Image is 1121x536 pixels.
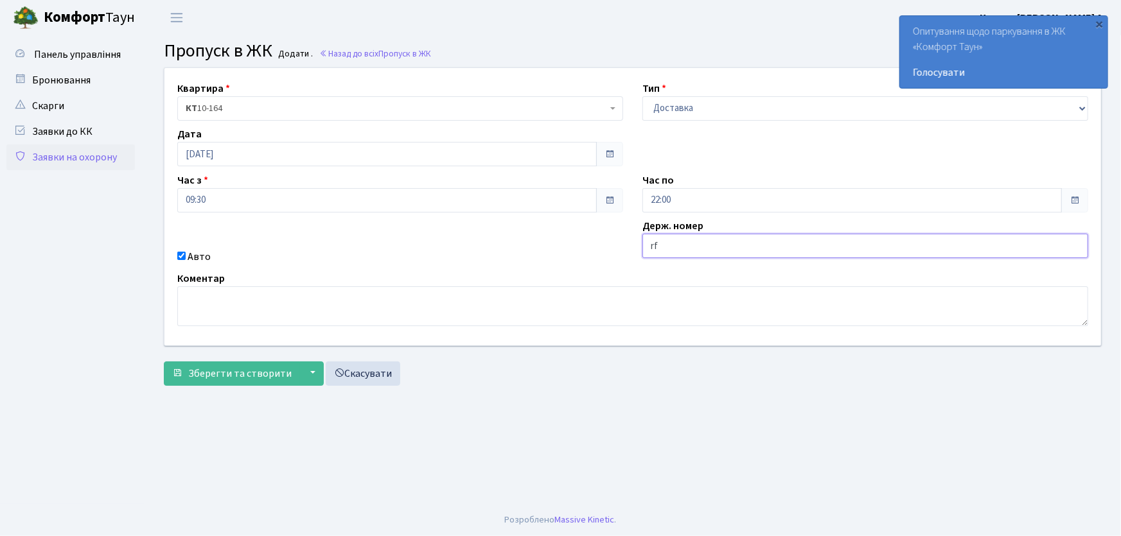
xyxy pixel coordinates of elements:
a: Голосувати [913,65,1095,80]
label: Дата [177,126,202,142]
span: <b>КТ</b>&nbsp;&nbsp;&nbsp;&nbsp;10-164 [186,102,607,115]
div: × [1093,17,1106,30]
a: Massive Kinetic [555,513,615,526]
a: Скасувати [326,361,400,386]
input: AA0001AA [642,234,1088,258]
span: Панель управління [34,48,121,62]
label: Квартира [177,81,230,96]
a: Назад до всіхПропуск в ЖК [319,48,431,60]
button: Переключити навігацію [161,7,193,28]
button: Зберегти та створити [164,361,300,386]
b: Комфорт [44,7,105,28]
small: Додати . [276,49,313,60]
img: logo.png [13,5,39,31]
span: Таун [44,7,135,29]
label: Коментар [177,271,225,286]
span: <b>КТ</b>&nbsp;&nbsp;&nbsp;&nbsp;10-164 [177,96,623,121]
label: Держ. номер [642,218,703,234]
span: Пропуск в ЖК [378,48,431,60]
div: Розроблено . [505,513,617,527]
label: Авто [188,249,211,264]
span: Зберегти та створити [188,367,292,381]
label: Час з [177,173,208,188]
b: КТ [186,102,197,115]
div: Опитування щодо паркування в ЖК «Комфорт Таун» [900,16,1108,88]
a: Цитрус [PERSON_NAME] А. [980,10,1106,26]
span: Пропуск в ЖК [164,38,272,64]
a: Бронювання [6,67,135,93]
a: Панель управління [6,42,135,67]
b: Цитрус [PERSON_NAME] А. [980,11,1106,25]
a: Заявки на охорону [6,144,135,170]
a: Скарги [6,93,135,119]
label: Час по [642,173,674,188]
label: Тип [642,81,666,96]
a: Заявки до КК [6,119,135,144]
